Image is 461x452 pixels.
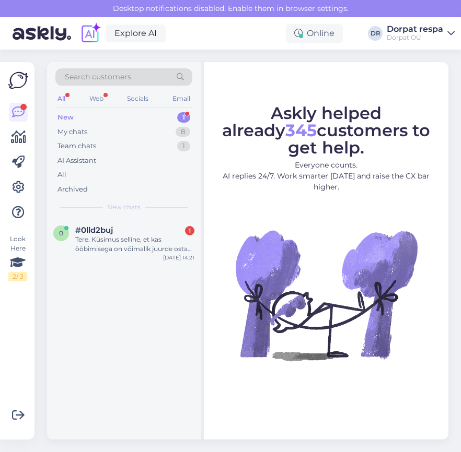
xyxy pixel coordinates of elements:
div: DR [368,26,383,41]
div: Dorpat OÜ [387,33,443,42]
div: All [55,92,67,105]
div: Web [87,92,106,105]
img: Askly Logo [8,70,28,90]
div: Socials [125,92,151,105]
div: 1 [177,112,190,123]
span: Search customers [65,72,131,82]
div: Look Here [8,234,27,281]
div: Archived [57,184,88,195]
div: Tere. Küsimus selline, et kas ööbimisega on võimalik juurde osta ka õhtusöök, sarnaselt, nagu on ... [75,235,194,254]
div: [DATE] 14:21 [163,254,194,261]
div: 8 [176,127,190,137]
div: Email [170,92,192,105]
div: AI Assistant [57,156,96,166]
div: Dorpat respa [387,25,443,33]
span: #0lld2buj [75,225,113,235]
div: My chats [57,127,87,137]
span: Askly helped already customers to get help. [222,103,430,158]
div: All [57,170,66,180]
div: Online [286,24,343,43]
img: explore-ai [79,22,101,44]
div: New [57,112,74,123]
a: Dorpat respaDorpat OÜ [387,25,455,42]
div: 1 [185,226,194,235]
div: 1 [177,141,190,151]
p: Everyone counts. AI replies 24/7. Work smarter [DATE] and raise the CX bar higher. [213,160,439,193]
span: 0 [59,229,63,237]
div: 2 / 3 [8,272,27,281]
b: 345 [285,120,317,140]
img: No Chat active [232,201,420,389]
div: Team chats [57,141,96,151]
a: Explore AI [106,25,166,42]
span: New chats [107,203,141,212]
